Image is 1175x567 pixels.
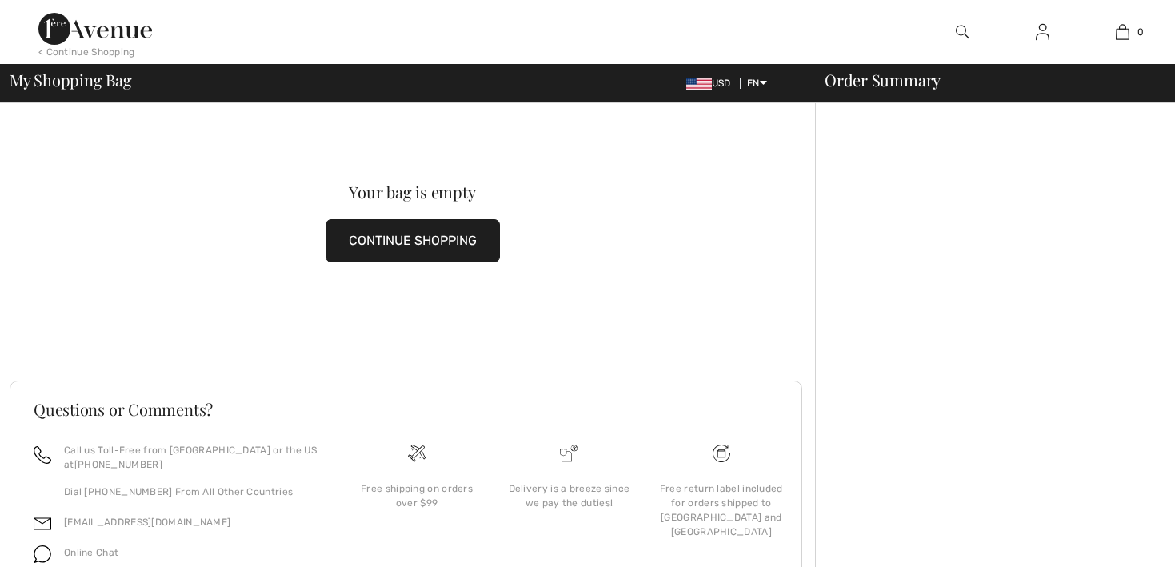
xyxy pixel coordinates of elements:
div: Your bag is empty [50,184,774,200]
img: chat [34,545,51,563]
div: Delivery is a breeze since we pay the duties! [506,481,632,510]
p: Call us Toll-Free from [GEOGRAPHIC_DATA] or the US at [64,443,322,472]
div: Order Summary [805,72,1165,88]
a: [EMAIL_ADDRESS][DOMAIN_NAME] [64,517,230,528]
a: [PHONE_NUMBER] [74,459,162,470]
a: Sign In [1036,24,1049,39]
img: Delivery is a breeze since we pay the duties! [560,445,578,462]
div: Free return label included for orders shipped to [GEOGRAPHIC_DATA] and [GEOGRAPHIC_DATA] [658,481,785,539]
p: Dial [PHONE_NUMBER] From All Other Countries [64,485,322,499]
img: call [34,446,51,464]
span: USD [686,78,737,89]
div: < Continue Shopping [38,45,135,59]
img: email [34,515,51,533]
span: 0 [1137,25,1144,39]
img: 1ère Avenue [38,13,152,45]
h3: Questions or Comments? [34,401,778,417]
span: My Shopping Bag [10,72,132,88]
div: Free shipping on orders over $99 [354,481,480,510]
img: search the website [956,22,969,42]
img: My Info [1036,22,1049,42]
span: Online Chat [64,547,118,558]
img: US Dollar [686,78,712,90]
iframe: Opens a widget where you can find more information [1073,519,1159,559]
img: Free shipping on orders over $99 [713,445,730,462]
img: My Bag [1116,22,1129,42]
span: EN [747,78,767,89]
button: CONTINUE SHOPPING [326,219,500,262]
a: 0 [1083,22,1161,42]
img: Free shipping on orders over $99 [408,445,426,462]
